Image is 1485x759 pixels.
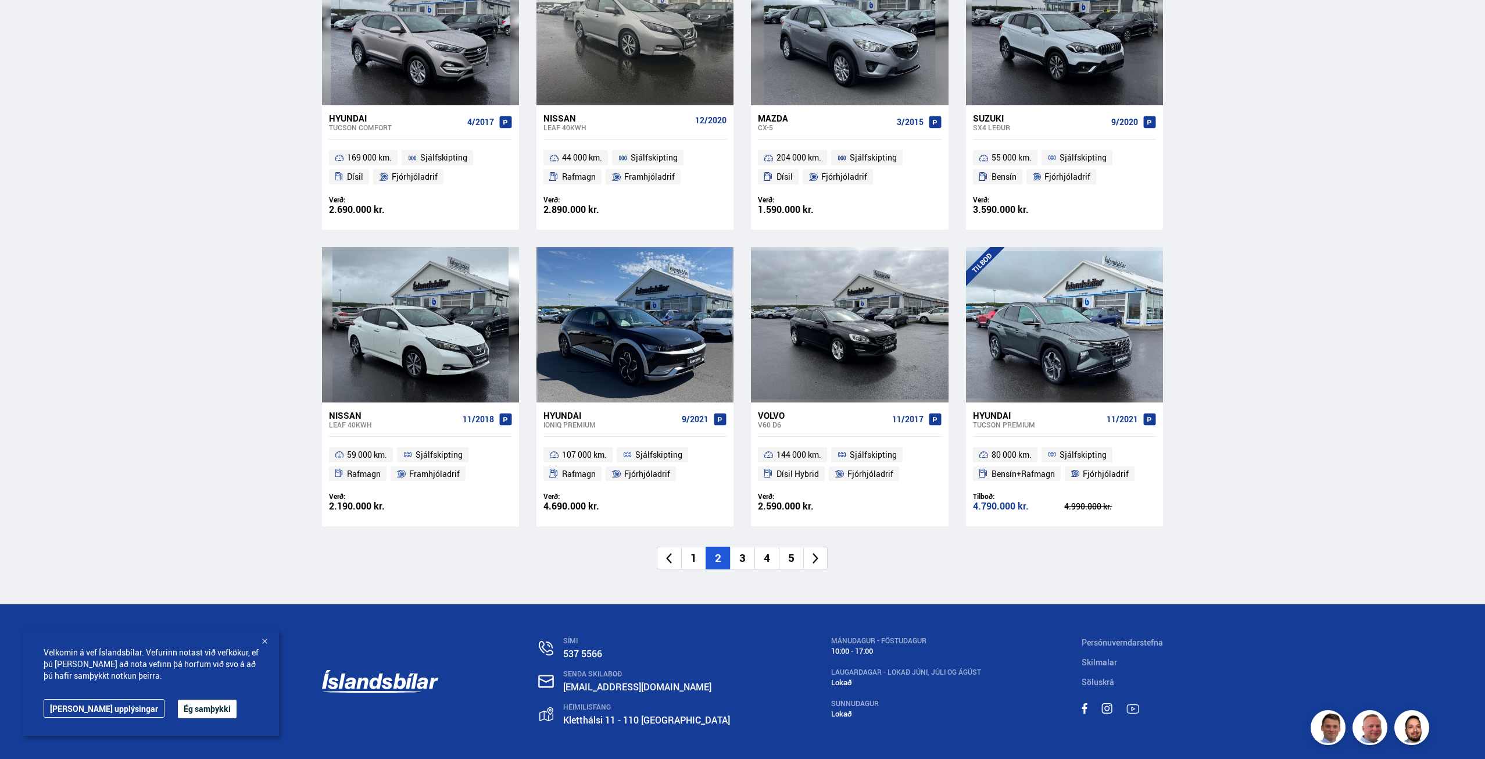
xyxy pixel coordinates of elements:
[563,670,730,678] div: SENDA SKILABOÐ
[467,117,494,127] span: 4/2017
[847,467,893,481] span: Fjórhjóladrif
[392,170,438,184] span: Fjórhjóladrif
[420,151,467,165] span: Sjálfskipting
[779,547,803,569] li: 5
[777,467,819,481] span: Dísil Hybrid
[777,151,821,165] span: 204 000 km.
[850,151,897,165] span: Sjálfskipting
[347,448,387,462] span: 59 000 km.
[543,410,677,421] div: Hyundai
[562,448,607,462] span: 107 000 km.
[1060,151,1107,165] span: Sjálfskipting
[1111,117,1138,127] span: 9/2020
[992,151,1032,165] span: 55 000 km.
[973,492,1065,501] div: Tilboð:
[892,415,924,424] span: 11/2017
[973,195,1065,204] div: Verð:
[992,467,1055,481] span: Bensín+Rafmagn
[758,113,892,123] div: Mazda
[831,678,981,687] div: Lokað
[322,402,519,527] a: Nissan Leaf 40KWH 11/2018 59 000 km. Sjálfskipting Rafmagn Framhjóladrif Verð: 2.190.000 kr.
[1082,637,1163,648] a: Persónuverndarstefna
[329,410,458,421] div: Nissan
[329,421,458,429] div: Leaf 40KWH
[1083,467,1129,481] span: Fjórhjóladrif
[409,467,460,481] span: Framhjóladrif
[347,151,392,165] span: 169 000 km.
[536,105,733,230] a: Nissan Leaf 40KWH 12/2020 44 000 km. Sjálfskipting Rafmagn Framhjóladrif Verð: 2.890.000 kr.
[562,151,602,165] span: 44 000 km.
[178,700,237,718] button: Ég samþykki
[44,647,259,682] span: Velkomin á vef Íslandsbílar. Vefurinn notast við vefkökur, ef þú [PERSON_NAME] að nota vefinn þá ...
[730,547,754,569] li: 3
[329,205,421,215] div: 2.690.000 kr.
[850,448,897,462] span: Sjálfskipting
[758,205,850,215] div: 1.590.000 kr.
[562,170,596,184] span: Rafmagn
[1396,712,1431,747] img: nhp88E3Fdnt1Opn2.png
[1312,712,1347,747] img: FbJEzSuNWCJXmdc-.webp
[538,675,554,688] img: nHj8e-n-aHgjukTg.svg
[9,5,44,40] button: Open LiveChat chat widget
[992,170,1017,184] span: Bensín
[563,637,730,645] div: SÍMI
[758,410,887,421] div: Volvo
[539,641,553,655] img: n0V2lOsqF3l1V2iz.svg
[695,116,727,125] span: 12/2020
[543,492,635,501] div: Verð:
[329,113,463,123] div: Hyundai
[758,123,892,131] div: CX-5
[543,205,635,215] div: 2.890.000 kr.
[751,402,948,527] a: Volvo V60 D6 11/2017 144 000 km. Sjálfskipting Dísil Hybrid Fjórhjóladrif Verð: 2.590.000 kr.
[44,699,164,718] a: [PERSON_NAME] upplýsingar
[635,448,682,462] span: Sjálfskipting
[536,402,733,527] a: Hyundai IONIQ PREMIUM 9/2021 107 000 km. Sjálfskipting Rafmagn Fjórhjóladrif Verð: 4.690.000 kr.
[1082,676,1114,687] a: Söluskrá
[563,714,730,726] a: Kletthálsi 11 - 110 [GEOGRAPHIC_DATA]
[681,547,706,569] li: 1
[463,415,494,424] span: 11/2018
[758,501,850,511] div: 2.590.000 kr.
[751,105,948,230] a: Mazda CX-5 3/2015 204 000 km. Sjálfskipting Dísil Fjórhjóladrif Verð: 1.590.000 kr.
[543,501,635,511] div: 4.690.000 kr.
[563,703,730,711] div: HEIMILISFANG
[347,467,381,481] span: Rafmagn
[831,700,981,708] div: SUNNUDAGUR
[754,547,779,569] li: 4
[1044,170,1090,184] span: Fjórhjóladrif
[706,547,730,569] li: 2
[966,402,1163,527] a: Hyundai Tucson PREMIUM 11/2021 80 000 km. Sjálfskipting Bensín+Rafmagn Fjórhjóladrif Tilboð: 4.79...
[563,680,711,693] a: [EMAIL_ADDRESS][DOMAIN_NAME]
[562,467,596,481] span: Rafmagn
[973,501,1065,511] div: 4.790.000 kr.
[543,195,635,204] div: Verð:
[973,421,1102,429] div: Tucson PREMIUM
[329,195,421,204] div: Verð:
[966,105,1163,230] a: Suzuki SX4 LEÐUR 9/2020 55 000 km. Sjálfskipting Bensín Fjórhjóladrif Verð: 3.590.000 kr.
[539,707,553,722] img: gp4YpyYFnEr45R34.svg
[1082,657,1117,668] a: Skilmalar
[1354,712,1389,747] img: siFngHWaQ9KaOqBr.png
[329,123,463,131] div: Tucson COMFORT
[322,105,519,230] a: Hyundai Tucson COMFORT 4/2017 169 000 km. Sjálfskipting Dísil Fjórhjóladrif Verð: 2.690.000 kr.
[777,448,821,462] span: 144 000 km.
[543,421,677,429] div: IONIQ PREMIUM
[563,647,602,660] a: 537 5566
[1064,503,1156,511] div: 4.990.000 kr.
[821,170,867,184] span: Fjórhjóladrif
[831,647,981,655] div: 10:00 - 17:00
[831,668,981,676] div: LAUGARDAGAR - Lokað Júni, Júli og Ágúst
[624,467,670,481] span: Fjórhjóladrif
[973,123,1107,131] div: SX4 LEÐUR
[973,205,1065,215] div: 3.590.000 kr.
[329,501,421,511] div: 2.190.000 kr.
[897,117,924,127] span: 3/2015
[1107,415,1138,424] span: 11/2021
[777,170,793,184] span: Dísil
[416,448,463,462] span: Sjálfskipting
[543,123,690,131] div: Leaf 40KWH
[543,113,690,123] div: Nissan
[1060,448,1107,462] span: Sjálfskipting
[831,637,981,645] div: MÁNUDAGUR - FÖSTUDAGUR
[631,151,678,165] span: Sjálfskipting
